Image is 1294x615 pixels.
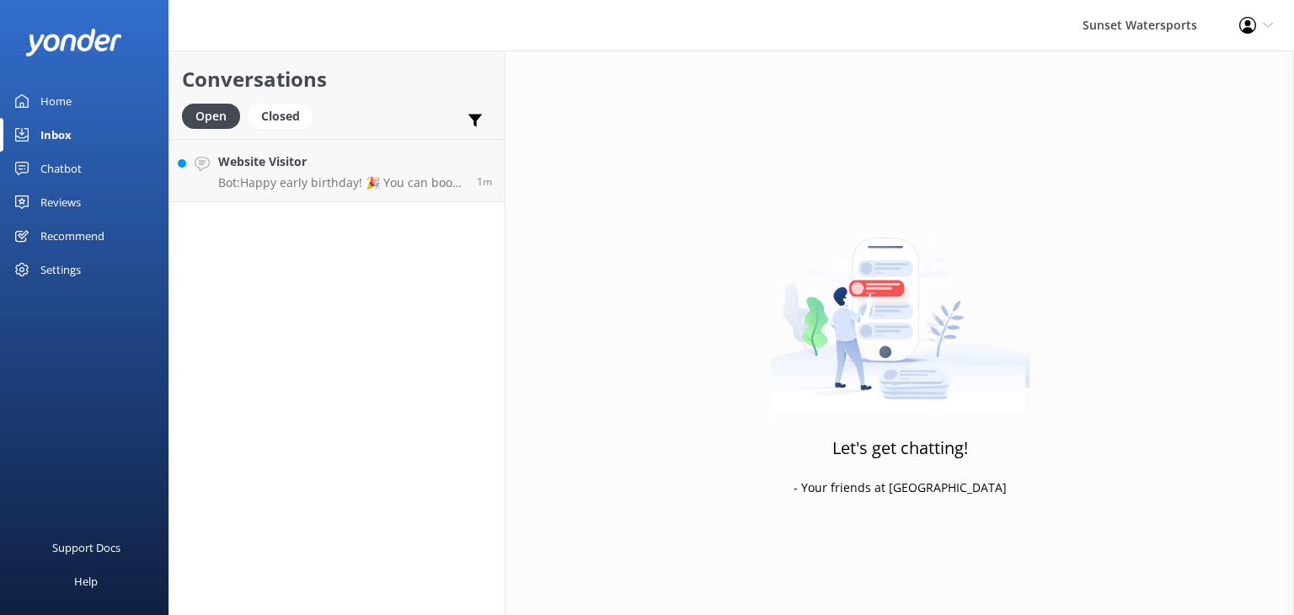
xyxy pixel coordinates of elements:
h2: Conversations [182,63,492,95]
div: Chatbot [40,152,82,185]
a: Website VisitorBot:Happy early birthday! 🎉 You can book an adventure for two by visiting [URL][DO... [169,139,505,202]
div: Help [74,564,98,598]
p: Bot: Happy early birthday! 🎉 You can book an adventure for two by visiting [URL][DOMAIN_NAME]. We... [218,175,464,190]
span: Oct 04 2025 11:30am (UTC -05:00) America/Cancun [477,174,492,189]
div: Closed [249,104,313,129]
p: - Your friends at [GEOGRAPHIC_DATA] [794,479,1007,497]
a: Open [182,106,249,125]
h4: Website Visitor [218,152,464,171]
img: artwork of a man stealing a conversation from at giant smartphone [770,202,1030,413]
div: Recommend [40,219,104,253]
div: Open [182,104,240,129]
a: Closed [249,106,321,125]
img: yonder-white-logo.png [25,29,122,56]
h3: Let's get chatting! [832,435,968,462]
div: Home [40,84,72,118]
div: Inbox [40,118,72,152]
div: Reviews [40,185,81,219]
div: Support Docs [52,531,120,564]
div: Settings [40,253,81,286]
